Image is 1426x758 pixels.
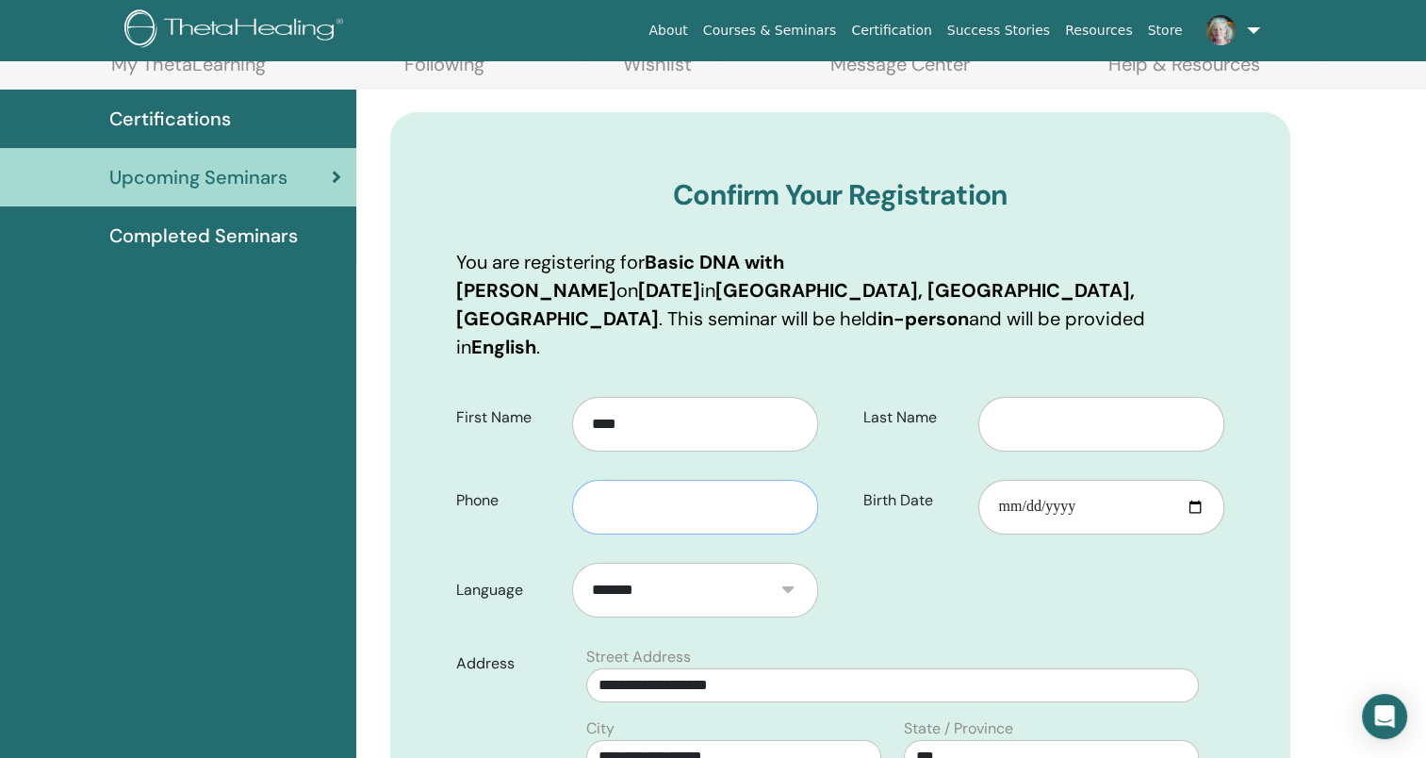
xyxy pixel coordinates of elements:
a: Store [1140,13,1190,48]
span: Certifications [109,105,231,133]
div: v 4.0.25 [53,30,92,45]
a: Certification [844,13,939,48]
b: [DATE] [638,278,700,303]
a: Following [404,53,484,90]
img: default.jpg [1205,15,1236,45]
div: Open Intercom Messenger [1362,694,1407,739]
label: Language [442,572,572,608]
a: Message Center [830,53,970,90]
label: Phone [442,483,572,519]
p: You are registering for on in . This seminar will be held and will be provided in . [456,248,1224,361]
label: Street Address [586,646,691,668]
span: Completed Seminars [109,222,298,250]
a: About [641,13,695,48]
a: My ThetaLearning [111,53,266,90]
img: tab_keywords_by_traffic_grey.svg [188,109,203,124]
label: Last Name [849,400,979,436]
a: Help & Resources [1108,53,1260,90]
a: Resources [1057,13,1140,48]
b: in-person [877,306,969,331]
div: Keywords by Traffic [208,111,318,124]
label: City [586,717,615,740]
img: logo_orange.svg [30,30,45,45]
div: Domain: [DOMAIN_NAME] [49,49,207,64]
label: Address [442,646,575,682]
b: [GEOGRAPHIC_DATA], [GEOGRAPHIC_DATA], [GEOGRAPHIC_DATA] [456,278,1135,331]
a: Wishlist [623,53,692,90]
h3: Confirm Your Registration [456,178,1224,212]
span: Upcoming Seminars [109,163,287,191]
a: Success Stories [940,13,1057,48]
label: First Name [442,400,572,436]
img: logo.png [124,9,350,52]
a: Courses & Seminars [696,13,844,48]
div: Domain Overview [72,111,169,124]
b: English [471,335,536,359]
img: tab_domain_overview_orange.svg [51,109,66,124]
img: website_grey.svg [30,49,45,64]
label: State / Province [904,717,1013,740]
label: Birth Date [849,483,979,519]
